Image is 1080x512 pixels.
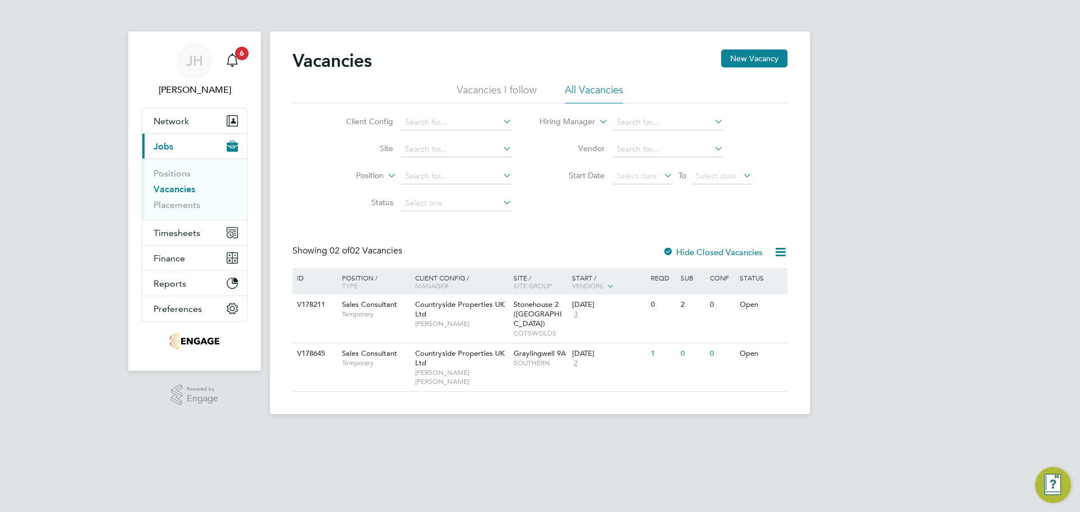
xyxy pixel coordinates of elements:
[294,268,334,287] div: ID
[616,171,657,181] span: Select date
[540,170,605,180] label: Start Date
[169,333,219,351] img: foresiterecruitment-logo-retina.png
[294,294,334,315] div: V178211
[154,228,200,238] span: Timesheets
[342,359,409,368] span: Temporary
[648,294,677,315] div: 0
[142,83,247,97] span: Jo Howard
[678,268,707,287] div: Sub
[142,108,247,133] button: Network
[186,53,203,68] span: JH
[142,246,247,270] button: Finance
[675,168,690,183] span: To
[330,245,402,256] span: 02 Vacancies
[154,168,191,179] a: Positions
[514,348,566,358] span: Graylingwell 9A
[514,300,562,328] span: Stonehouse 2 ([GEOGRAPHIC_DATA])
[128,31,261,371] nav: Main navigation
[412,268,511,295] div: Client Config /
[514,329,567,338] span: COTSWOLDS
[235,47,249,60] span: 6
[721,49,787,67] button: New Vacancy
[319,170,384,182] label: Position
[613,142,723,157] input: Search for...
[401,115,512,130] input: Search for...
[511,268,570,295] div: Site /
[514,281,552,290] span: Site Group
[415,348,505,368] span: Countryside Properties UK Ltd
[154,200,200,210] a: Placements
[572,310,579,319] span: 3
[154,184,195,194] a: Vacancies
[142,220,247,245] button: Timesheets
[142,333,247,351] a: Go to home page
[1035,467,1071,503] button: Engage Resource Center
[737,268,786,287] div: Status
[678,294,707,315] div: 2
[737,343,786,364] div: Open
[187,384,218,394] span: Powered by
[415,319,508,328] span: [PERSON_NAME]
[572,300,645,310] div: [DATE]
[613,115,723,130] input: Search for...
[342,310,409,319] span: Temporary
[342,281,358,290] span: Type
[540,143,605,153] label: Vendor
[292,245,404,257] div: Showing
[154,141,173,152] span: Jobs
[171,384,219,406] a: Powered byEngage
[401,142,512,157] input: Search for...
[457,83,537,103] li: Vacancies I follow
[707,343,736,364] div: 0
[142,134,247,158] button: Jobs
[572,359,579,368] span: 2
[648,268,677,287] div: Reqd
[330,245,350,256] span: 02 of
[678,343,707,364] div: 0
[154,116,189,126] span: Network
[514,359,567,368] span: SOUTHERN
[294,343,334,364] div: V178645
[342,300,397,309] span: Sales Consultant
[334,268,412,295] div: Position /
[401,196,512,211] input: Select one
[328,116,393,126] label: Client Config
[569,268,648,296] div: Start /
[154,253,185,264] span: Finance
[663,247,763,257] label: Hide Closed Vacancies
[142,271,247,296] button: Reports
[292,49,372,72] h2: Vacancies
[648,343,677,364] div: 1
[737,294,786,315] div: Open
[415,300,505,319] span: Countryside Properties UK Ltd
[154,278,186,289] span: Reports
[142,296,247,321] button: Preferences
[696,171,736,181] span: Select date
[415,281,448,290] span: Manager
[187,394,218,404] span: Engage
[415,368,508,386] span: [PERSON_NAME] [PERSON_NAME]
[221,43,244,79] a: 6
[530,116,595,128] label: Hiring Manager
[401,169,512,184] input: Search for...
[328,197,393,207] label: Status
[328,143,393,153] label: Site
[342,348,397,358] span: Sales Consultant
[142,158,247,220] div: Jobs
[154,303,202,314] span: Preferences
[707,268,736,287] div: Conf
[142,43,247,97] a: JH[PERSON_NAME]
[572,349,645,359] div: [DATE]
[565,83,623,103] li: All Vacancies
[707,294,736,315] div: 0
[572,281,604,290] span: Vendors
